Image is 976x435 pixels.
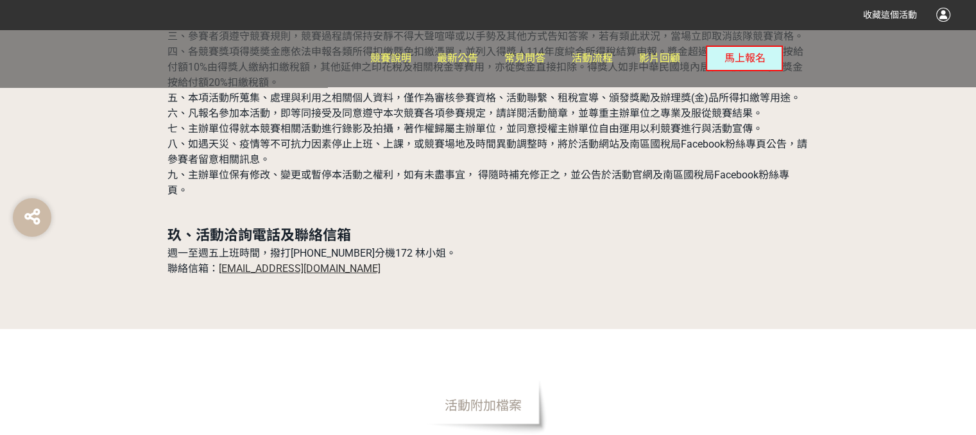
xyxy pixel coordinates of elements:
[639,30,680,87] a: 影片回顧
[572,52,613,64] span: 活動流程
[863,10,917,20] span: 收藏這個活動
[419,377,547,434] span: 活動附加檔案
[167,247,456,259] span: 週一至週五上班時間，撥打[PHONE_NUMBER]分機172 林小姐。
[706,46,783,71] button: 馬上報名
[370,30,411,87] a: 競賽說明
[504,30,545,87] a: 常見問答
[167,92,801,104] span: 五、本項活動所蒐集、處理與利用之相關個人資料，僅作為審核參賽資格、活動聯繫、租稅宣導、頒發獎勵及辦理獎(金)品所得扣繳等用途。
[504,52,545,64] span: 常見問答
[437,52,478,64] span: 最新公告
[167,138,807,166] span: 八、如遇天災、疫情等不可抗力因素停止上班、上課，或競賽場地及時間異動調整時，將於活動網站及南區國稅局Facebook粉絲專頁公告，請參賽者留意相關訊息。
[572,30,613,87] a: 活動流程
[724,52,765,64] span: 馬上報名
[437,30,478,87] a: 最新公告
[219,262,381,275] a: [EMAIL_ADDRESS][DOMAIN_NAME]
[167,107,763,119] span: 六、凡報名參加本活動，即等同接受及同意遵守本次競賽各項參賽規定，請詳閱活動簡章，並尊重主辦單位之專業及服從競賽結果。
[167,169,789,196] span: 九、主辦單位保有修改、變更或暫停本活動之權利，如有未盡事宜， 得隨時補充修正之，並公告於活動官網及南區國稅局Facebook粉絲專頁。
[167,227,351,243] strong: 玖、活動洽詢電話及聯絡信箱
[167,262,381,275] span: 聯絡信箱：
[167,46,803,89] span: 四、各競賽獎項得奬奬金應依法申報各類所得扣繳暨免扣繳憑單，並列入得獎人114年度綜合所得稅結算申報。獎金超過20,000元者， 須按給付額10%由得獎人繳納扣繳稅額，其他延伸之印花稅及相關稅金等...
[167,123,763,135] span: 七、主辦單位得就本競賽相關活動進行錄影及拍攝，著作權歸屬主辦單位，並同意授權主辦單位自由運用以利競賽進行與活動宣傳。
[370,52,411,64] span: 競賽說明
[639,52,680,64] span: 影片回顧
